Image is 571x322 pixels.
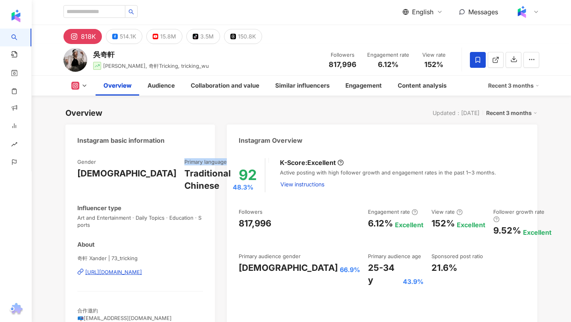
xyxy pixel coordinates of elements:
[8,303,24,316] img: chrome extension
[424,61,443,69] span: 152%
[280,181,324,188] span: View instructions
[329,60,356,69] span: 817,996
[340,265,360,274] div: 66.9%
[77,167,176,180] div: [DEMOGRAPHIC_DATA]
[63,29,102,44] button: 818K
[146,29,182,44] button: 15.8M
[368,208,418,215] div: Engagement rate
[120,31,136,42] div: 514.1K
[468,8,498,16] span: Messages
[280,158,344,167] div: K-Score :
[11,136,17,154] span: rise
[238,31,256,42] div: 150.8K
[368,217,393,230] div: 6.12%
[403,277,423,286] div: 43.9%
[77,268,203,276] a: [URL][DOMAIN_NAME]
[431,217,455,230] div: 152%
[412,8,433,16] span: English
[395,220,423,229] div: Excellent
[77,204,121,212] div: Influencer type
[10,10,22,22] img: logo icon
[103,63,209,69] span: [PERSON_NAME], 奇軒Tricking, tricking_wu
[280,169,525,192] div: Active posting with high follower growth and engagement rates in the past 1~3 months.
[224,29,262,44] button: 150.8K
[367,51,409,59] div: Engagement rate
[280,176,325,192] button: View instructions
[77,214,203,228] span: Art and Entertainment · Daily Topics · Education · Sports
[275,81,330,90] div: Similar influencers
[186,29,220,44] button: 3.5M
[233,183,253,192] span: 48.3%
[431,208,463,215] div: View rate
[433,110,479,116] div: Updated：[DATE]
[11,29,40,47] a: search
[493,208,552,223] div: Follower growth rate
[419,51,449,59] div: View rate
[77,255,203,262] span: 奇軒 Xander | 73_tricking
[493,224,521,237] div: 9.52%
[457,220,485,229] div: Excellent
[63,48,87,72] img: KOL Avatar
[239,217,271,230] div: 817,996
[85,268,142,276] div: [URL][DOMAIN_NAME]
[65,107,102,119] div: Overview
[378,61,399,69] span: 6.12%
[81,31,96,42] div: 818K
[239,136,303,145] div: Instagram Overview
[514,4,529,19] img: Kolr%20app%20icon%20%281%29.png
[239,253,301,260] div: Primary audience gender
[77,136,165,145] div: Instagram basic information
[307,158,336,167] div: Excellent
[431,253,483,260] div: Sponsored post ratio
[148,81,175,90] div: Audience
[128,9,134,15] span: search
[191,81,259,90] div: Collaboration and value
[200,31,214,42] div: 3.5M
[77,158,96,165] div: Gender
[486,108,537,118] div: Recent 3 months
[398,81,446,90] div: Content analysis
[368,262,401,286] div: 25-34 y
[93,50,209,59] div: 吳奇軒
[184,158,227,165] div: Primary language
[77,240,95,249] div: About
[345,81,382,90] div: Engagement
[368,253,421,260] div: Primary audience age
[488,79,539,92] div: Recent 3 months
[431,262,457,274] div: 21.6%
[184,167,231,192] div: Traditional Chinese
[103,81,132,90] div: Overview
[523,228,552,237] div: Excellent
[328,51,358,59] div: Followers
[239,262,338,274] div: [DEMOGRAPHIC_DATA]
[106,29,142,44] button: 514.1K
[239,208,263,215] div: Followers
[160,31,176,42] div: 15.8M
